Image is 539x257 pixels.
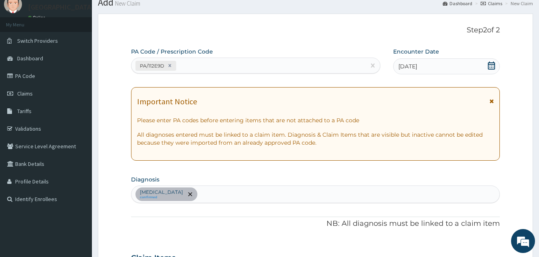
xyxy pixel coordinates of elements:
[131,4,150,23] div: Minimize live chat window
[137,116,494,124] p: Please enter PA codes before entering items that are not attached to a PA code
[398,62,417,70] span: [DATE]
[46,78,110,158] span: We're online!
[187,191,194,198] span: remove selection option
[131,175,159,183] label: Diagnosis
[113,0,140,6] small: New Claim
[140,189,183,195] p: [MEDICAL_DATA]
[137,61,165,70] div: PA/112E9D
[140,195,183,199] small: confirmed
[17,90,33,97] span: Claims
[137,97,197,106] h1: Important Notice
[131,219,500,229] p: NB: All diagnosis must be linked to a claim item
[393,48,439,56] label: Encounter Date
[28,4,94,11] p: [GEOGRAPHIC_DATA]
[17,55,43,62] span: Dashboard
[4,172,152,200] textarea: Type your message and hit 'Enter'
[28,15,47,20] a: Online
[131,48,213,56] label: PA Code / Prescription Code
[15,40,32,60] img: d_794563401_company_1708531726252_794563401
[17,108,32,115] span: Tariffs
[137,131,494,147] p: All diagnoses entered must be linked to a claim item. Diagnosis & Claim Items that are visible bu...
[17,37,58,44] span: Switch Providers
[131,26,500,35] p: Step 2 of 2
[42,45,134,55] div: Chat with us now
